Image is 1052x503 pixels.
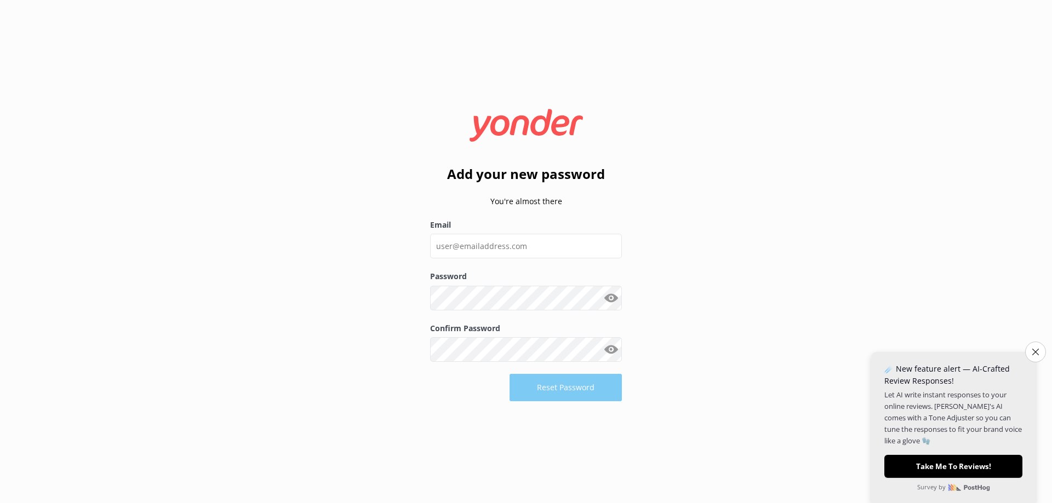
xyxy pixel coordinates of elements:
[600,287,622,309] button: Show password
[430,234,622,258] input: user@emailaddress.com
[600,339,622,361] button: Show password
[430,322,622,334] label: Confirm Password
[430,219,622,231] label: Email
[430,195,622,207] p: You're almost there
[430,164,622,184] h2: Add your new password
[430,270,622,282] label: Password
